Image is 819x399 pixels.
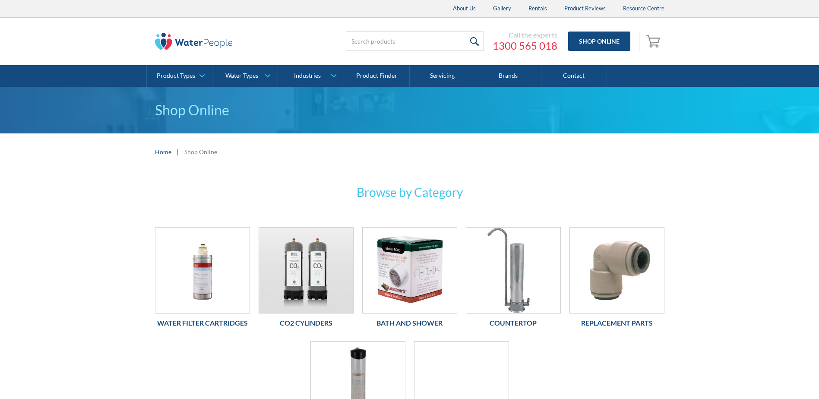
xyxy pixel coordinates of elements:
[225,72,258,79] div: Water Types
[493,39,557,52] a: 1300 565 018
[569,227,664,332] a: Replacement PartsReplacement Parts
[646,34,662,48] img: shopping cart
[644,31,664,52] a: Open cart
[241,183,578,201] h3: Browse by Category
[176,146,180,157] div: |
[362,227,457,332] a: Bath and ShowerBath and Shower
[155,228,250,313] img: Water Filter Cartridges
[294,72,321,79] div: Industries
[466,318,561,328] h6: Countertop
[568,32,630,51] a: Shop Online
[278,65,343,87] a: Industries
[155,318,250,328] h6: Water Filter Cartridges
[346,32,484,51] input: Search products
[466,228,560,313] img: Countertop
[184,147,217,156] div: Shop Online
[259,318,354,328] h6: Co2 Cylinders
[362,318,457,328] h6: Bath and Shower
[147,65,212,87] a: Product Types
[155,147,171,156] a: Home
[212,65,278,87] a: Water Types
[344,65,410,87] a: Product Finder
[475,65,541,87] a: Brands
[466,227,561,332] a: CountertopCountertop
[155,33,233,50] img: The Water People
[493,31,557,39] div: Call the experts
[363,228,457,313] img: Bath and Shower
[570,228,664,313] img: Replacement Parts
[410,65,475,87] a: Servicing
[155,227,250,332] a: Water Filter CartridgesWater Filter Cartridges
[259,228,353,313] img: Co2 Cylinders
[157,72,195,79] div: Product Types
[541,65,607,87] a: Contact
[259,227,354,332] a: Co2 CylindersCo2 Cylinders
[569,318,664,328] h6: Replacement Parts
[155,100,664,120] h1: Shop Online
